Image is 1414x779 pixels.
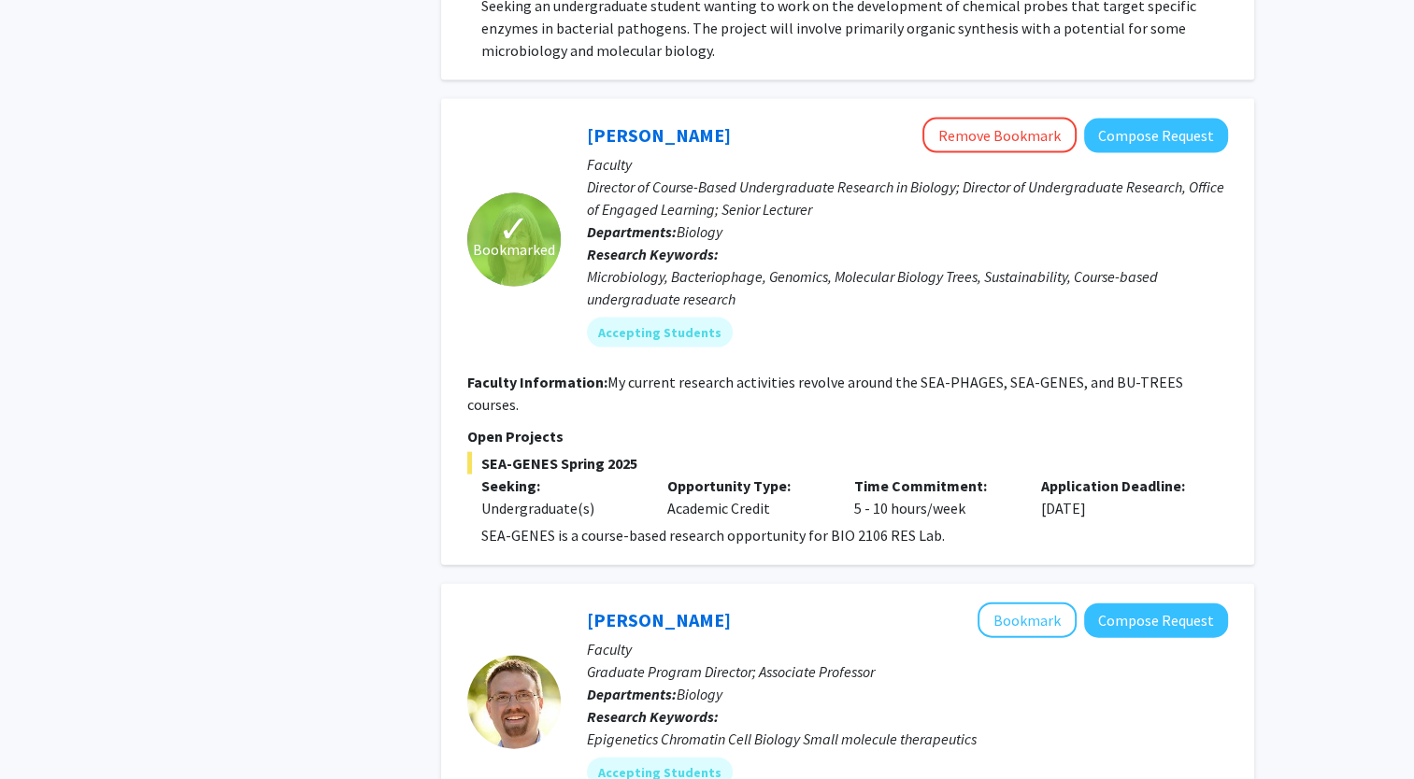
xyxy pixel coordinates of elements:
[467,425,1228,447] p: Open Projects
[587,608,731,631] a: [PERSON_NAME]
[677,685,722,703] span: Biology
[587,638,1228,660] p: Faculty
[653,474,840,519] div: Academic Credit
[587,222,677,241] b: Departments:
[481,474,640,497] p: Seeking:
[587,265,1228,310] div: Microbiology, Bacteriophage, Genomics, Molecular Biology Trees, Sustainability, Course-based unde...
[467,452,1228,474] span: SEA-GENES Spring 2025
[587,176,1228,220] p: Director of Course-Based Undergraduate Research in Biology; Director of Undergraduate Research, O...
[587,153,1228,176] p: Faculty
[587,245,719,263] b: Research Keywords:
[1084,603,1228,638] button: Compose Request to Joseph Taube
[587,318,733,347] mat-chip: Accepting Students
[587,728,1228,750] div: Epigenetics Chromatin Cell Biology Small molecule therapeutics
[978,602,1077,638] button: Add Joseph Taube to Bookmarks
[473,238,555,261] span: Bookmarked
[14,695,79,765] iframe: Chat
[677,222,722,241] span: Biology
[498,220,530,238] span: ✓
[587,707,719,726] b: Research Keywords:
[481,524,1228,546] p: SEA-GENES is a course-based research opportunity for BIO 2106 RES Lab.
[587,685,677,703] b: Departments:
[1027,474,1214,519] div: [DATE]
[467,373,607,391] b: Faculty Information:
[840,474,1027,519] div: 5 - 10 hours/week
[1084,119,1228,153] button: Compose Request to Tamarah Adair
[467,373,1183,414] fg-read-more: My current research activities revolve around the SEA-PHAGES, SEA-GENES, and BU-TREES courses.
[922,118,1077,153] button: Remove Bookmark
[854,474,1013,497] p: Time Commitment:
[1041,474,1200,497] p: Application Deadline:
[587,660,1228,683] p: Graduate Program Director; Associate Professor
[667,474,826,497] p: Opportunity Type:
[587,123,731,147] a: [PERSON_NAME]
[481,497,640,519] div: Undergraduate(s)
